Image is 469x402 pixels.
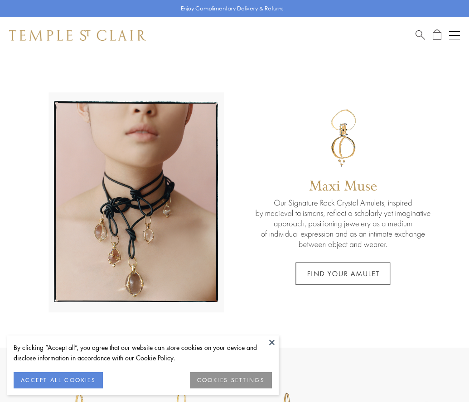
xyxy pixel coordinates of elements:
img: Temple St. Clair [9,30,146,41]
a: Open Shopping Bag [433,29,441,41]
a: Search [416,29,425,41]
button: Open navigation [449,30,460,41]
button: COOKIES SETTINGS [190,372,272,388]
button: ACCEPT ALL COOKIES [14,372,103,388]
p: Enjoy Complimentary Delivery & Returns [181,4,284,13]
div: By clicking “Accept all”, you agree that our website can store cookies on your device and disclos... [14,342,272,363]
